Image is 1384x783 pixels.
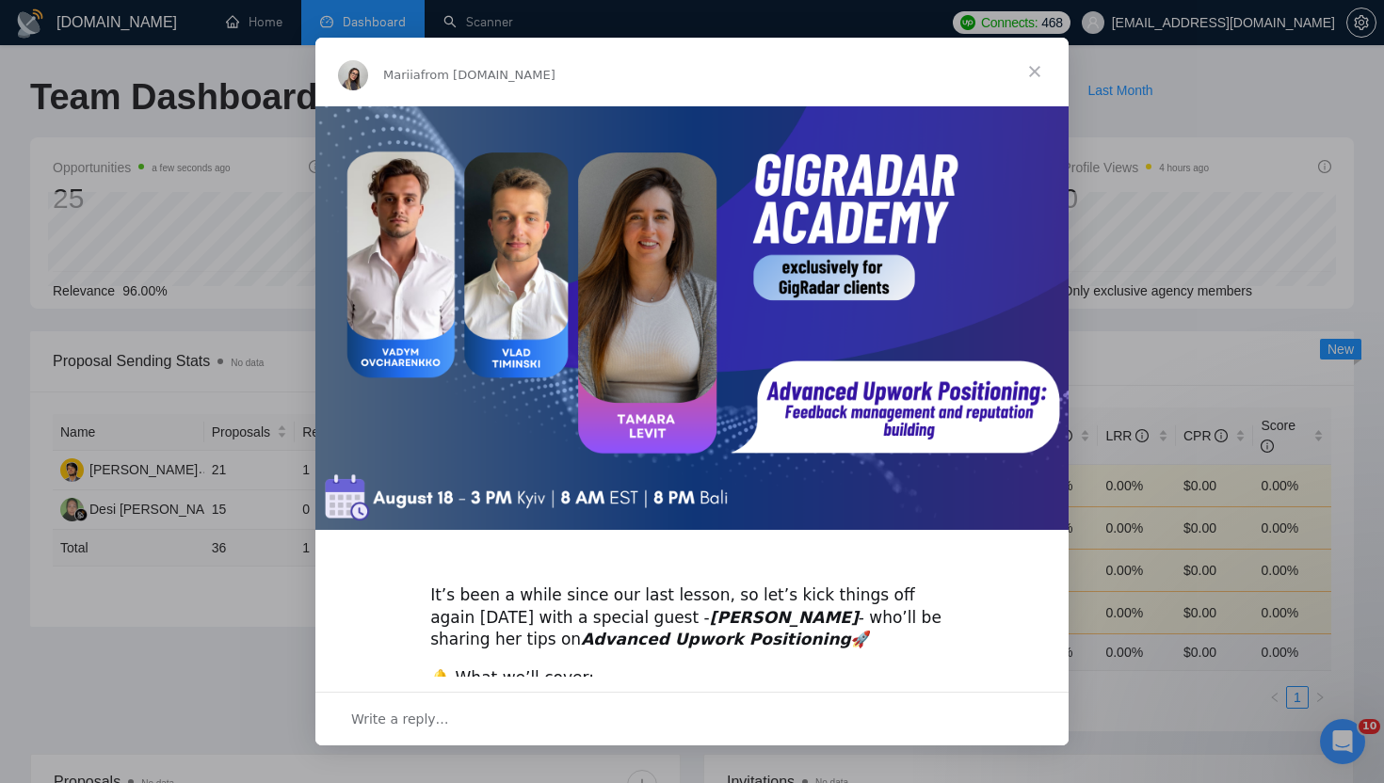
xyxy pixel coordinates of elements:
div: Open conversation and reply [315,692,1069,745]
span: Mariia [383,68,421,82]
div: ​It’s been a while since our last lesson, so let’s kick things off again [DATE] with a special gu... [430,562,954,651]
div: 🔔 What we’ll cover: [430,667,954,690]
span: Close [1001,38,1069,105]
img: Profile image for Mariia [338,60,368,90]
i: Advanced Upwork Positioning [581,630,851,648]
span: Write a reply… [351,707,449,731]
span: from [DOMAIN_NAME] [421,68,555,82]
i: [PERSON_NAME] [710,608,859,627]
